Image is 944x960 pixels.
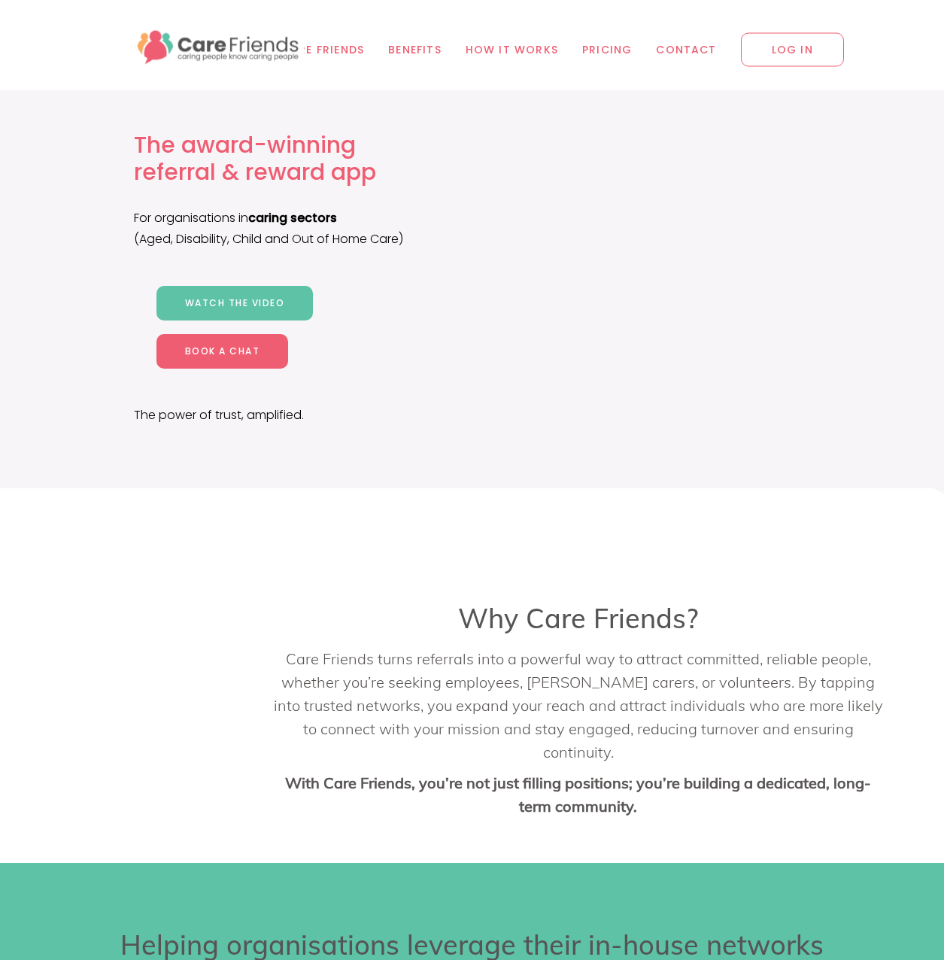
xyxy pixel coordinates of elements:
span: Watch the video [185,296,285,309]
span: How it works [466,41,558,59]
p: (Aged, Disability, Child and Out of Home Care) [134,229,451,250]
b: caring sectors [248,209,337,226]
h1: The award-winning referral & reward app [134,132,451,185]
p: Care Friends turns referrals into a powerful way to attract committed, reliable people, whether y... [271,647,886,764]
span: LOG IN [741,33,844,67]
span: Why Care Friends [250,41,364,59]
p: For organisations in [134,208,451,229]
span: Book a chat [185,345,260,357]
span: Contact [656,41,716,59]
a: Book a chat [156,334,289,369]
span: Benefits [388,41,442,59]
strong: With Care Friends, you’re not just filling positions; you’re building a dedicated, long-term comm... [285,773,871,816]
h3: Why Care Friends? [271,602,886,635]
span: Pricing [582,41,632,59]
p: The power of trust, amplified. [134,405,451,426]
a: Watch the video [156,286,314,321]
